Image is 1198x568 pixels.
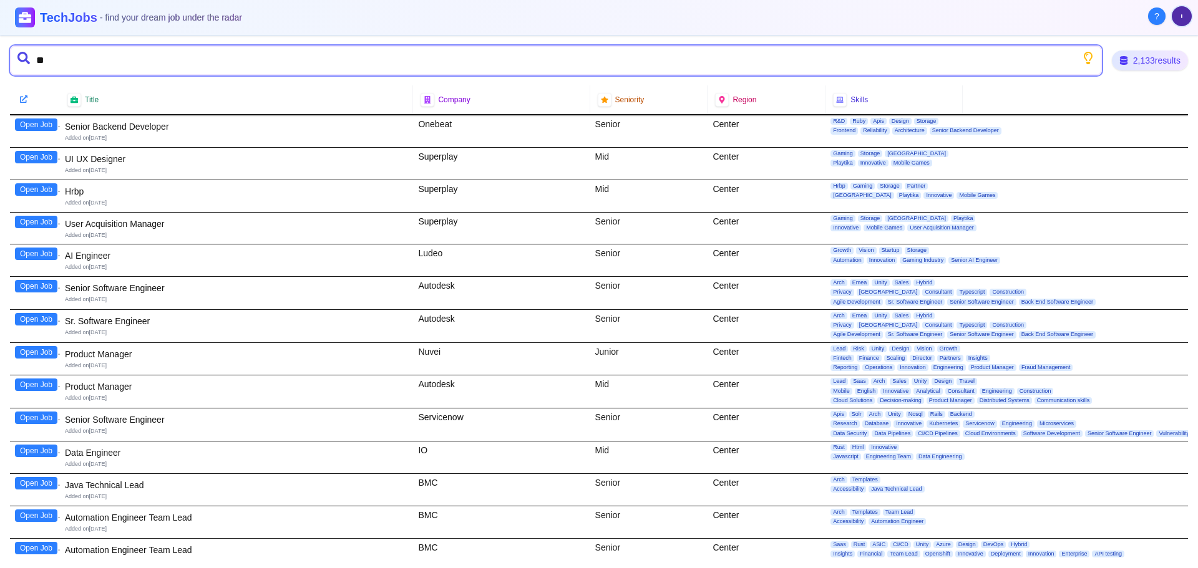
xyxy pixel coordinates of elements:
[900,257,946,264] span: Gaming Industry
[590,474,708,506] div: Senior
[830,299,883,306] span: Agile Development
[850,444,867,451] span: Html
[15,509,57,522] button: Open Job
[913,279,935,286] span: Hybrid
[922,289,954,296] span: Consultant
[872,430,913,437] span: Data Pipelines
[830,183,848,190] span: Hrbp
[40,9,242,26] h1: TechJobs
[15,183,57,196] button: Open Job
[590,115,708,147] div: Senior
[590,441,708,473] div: Mid
[65,544,408,556] div: Automation Engineer Team Lead
[870,118,887,125] span: Apis
[15,445,57,457] button: Open Job
[413,441,590,473] div: IO
[65,413,408,426] div: Senior Software Engineer
[1008,541,1030,548] span: Hybrid
[1172,6,1192,26] img: User avatar
[413,408,590,441] div: Servicenow
[947,331,1016,338] span: Senior Software Engineer
[65,427,408,435] div: Added on [DATE]
[65,231,408,239] div: Added on [DATE]
[65,153,408,165] div: UI UX Designer
[890,378,909,385] span: Sales
[708,244,825,276] div: Center
[830,160,855,166] span: Playtika
[1171,5,1193,27] button: User menu
[65,315,408,327] div: Sr. Software Engineer
[891,160,932,166] span: Mobile Games
[65,460,408,468] div: Added on [DATE]
[957,322,987,329] span: Typescript
[590,310,708,342] div: Senior
[1035,397,1093,404] span: Communication skills
[830,127,858,134] span: Frontend
[830,150,855,157] span: Gaming
[830,331,883,338] span: Agile Development
[708,277,825,309] div: Center
[869,345,887,352] span: Unity
[885,331,945,338] span: Sr. Software Engineer
[916,453,965,460] span: Data Engineering
[413,148,590,180] div: Superplay
[885,411,903,418] span: Unity
[913,541,932,548] span: Unity
[590,213,708,244] div: Senior
[857,551,885,557] span: Financial
[1148,7,1166,25] button: About Techjobs
[867,411,884,418] span: Arch
[65,199,408,207] div: Added on [DATE]
[830,364,860,371] span: Reporting
[862,420,892,427] span: Database
[830,509,847,516] span: Arch
[15,248,57,260] button: Open Job
[892,312,912,319] span: Sales
[937,345,960,352] span: Growth
[849,411,864,418] span: Solr
[830,378,848,385] span: Lead
[990,289,1026,296] span: Construction
[413,244,590,276] div: Ludeo
[65,218,408,230] div: User Acquisition Manager
[858,215,883,222] span: Storage
[830,486,866,493] span: Accessibility
[15,118,57,131] button: Open Job
[867,257,898,264] span: Innovation
[830,518,866,525] span: Accessibility
[860,127,890,134] span: Reliability
[932,378,954,385] span: Design
[708,213,825,244] div: Center
[877,183,902,190] span: Storage
[907,224,976,231] span: User Acquisition Manager
[413,343,590,375] div: Nuvei
[65,362,408,370] div: Added on [DATE]
[65,120,408,133] div: Senior Backend Developer
[927,420,960,427] span: Kubernetes
[889,118,912,125] span: Design
[923,192,954,199] span: Innovative
[869,518,926,525] span: Automation Engineer
[870,541,888,548] span: ASIC
[937,355,963,362] span: Partners
[65,348,408,360] div: Product Manager
[830,411,847,418] span: Apis
[963,430,1018,437] span: Cloud Environments
[1017,388,1054,395] span: Construction
[65,479,408,491] div: Java Technical Lead
[65,493,408,501] div: Added on [DATE]
[957,289,987,296] span: Typescript
[830,224,861,231] span: Innovative
[947,299,1016,306] span: Senior Software Engineer
[883,509,916,516] span: Team Lead
[708,441,825,473] div: Center
[830,388,852,395] span: Mobile
[913,388,943,395] span: Analytical
[855,388,879,395] span: English
[1092,551,1124,557] span: API testing
[708,343,825,375] div: Center
[930,127,1001,134] span: Senior Backend Developer
[850,476,880,483] span: Templates
[830,247,854,254] span: Growth
[830,444,847,451] span: Rust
